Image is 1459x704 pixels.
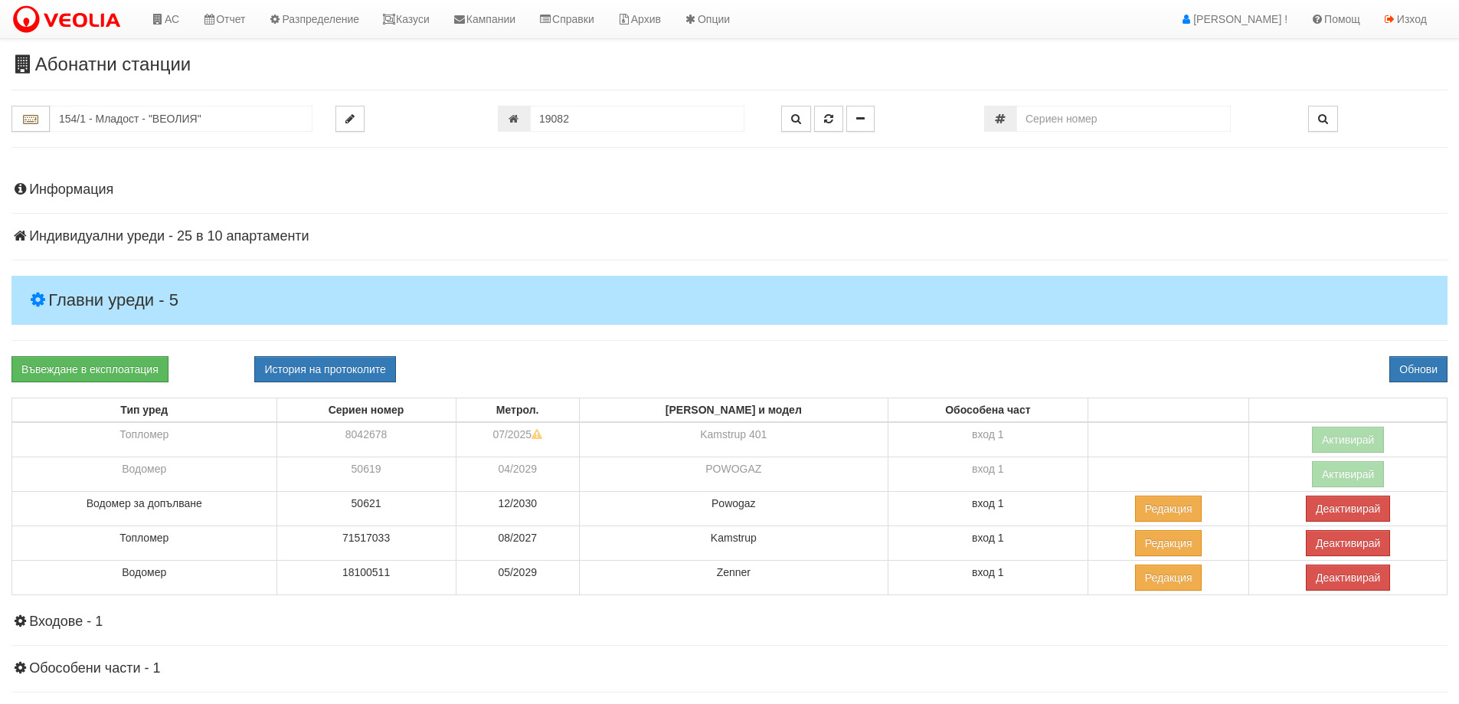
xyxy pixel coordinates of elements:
td: вход 1 [888,422,1088,457]
button: История на протоколите [254,356,395,382]
td: 07/2025 [456,422,579,457]
td: Водомер [12,457,277,492]
td: Kamstrup [579,526,888,561]
td: вход 1 [888,561,1088,595]
td: 50621 [276,492,456,526]
td: 04/2029 [456,457,579,492]
td: 71517033 [276,526,456,561]
td: Kamstrup 401 [579,422,888,457]
td: Водомер за допълване [12,492,277,526]
h4: Обособени части - 1 [11,661,1448,676]
td: POWOGAZ [579,457,888,492]
input: Сериен номер [1016,106,1231,132]
th: Тип уред [12,398,277,423]
input: Партида № [530,106,744,132]
td: 18100511 [276,561,456,595]
td: вход 1 [888,457,1088,492]
img: VeoliaLogo.png [11,4,128,36]
th: Сериен номер [276,398,456,423]
th: Метрол. [456,398,579,423]
button: Активирай [1312,427,1385,453]
td: Powogaz [579,492,888,526]
td: 8042678 [276,422,456,457]
td: Топломер [12,422,277,457]
button: Редакция [1135,530,1202,556]
button: Редакция [1135,496,1202,522]
button: Деактивирай [1306,565,1390,591]
h4: Входове - 1 [11,614,1448,630]
h4: Информация [11,182,1448,198]
td: 05/2029 [456,561,579,595]
td: 08/2027 [456,526,579,561]
td: вход 1 [888,492,1088,526]
td: вход 1 [888,526,1088,561]
a: Въвеждане в експлоатация [11,356,168,382]
input: Абонатна станция [50,106,312,132]
button: Деактивирай [1306,496,1390,522]
button: Редакция [1135,565,1202,591]
td: Zenner [579,561,888,595]
td: Водомер [12,561,277,595]
button: Активирай [1312,461,1385,487]
h4: Индивидуални уреди - 25 в 10 апартаменти [11,229,1448,244]
th: Обособена част [888,398,1088,423]
h4: Главни уреди - 5 [11,276,1448,325]
button: Обнови [1389,356,1448,382]
td: 50619 [276,457,456,492]
td: Топломер [12,526,277,561]
td: 12/2030 [456,492,579,526]
button: Деактивирай [1306,530,1390,556]
th: [PERSON_NAME] и модел [579,398,888,423]
h3: Абонатни станции [11,54,1448,74]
